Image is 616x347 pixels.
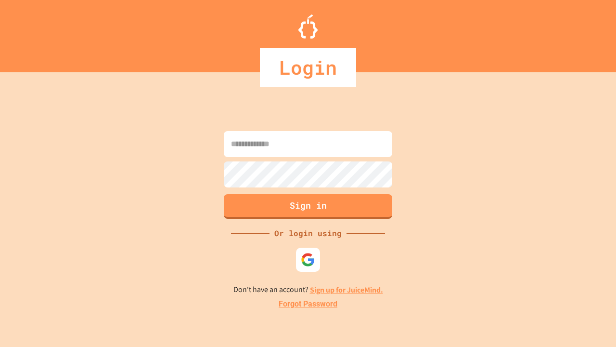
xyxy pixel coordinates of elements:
[279,298,337,310] a: Forgot Password
[233,284,383,296] p: Don't have an account?
[224,194,392,219] button: Sign in
[298,14,318,39] img: Logo.svg
[260,48,356,87] div: Login
[301,253,315,267] img: google-icon.svg
[269,227,346,239] div: Or login using
[310,285,383,295] a: Sign up for JuiceMind.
